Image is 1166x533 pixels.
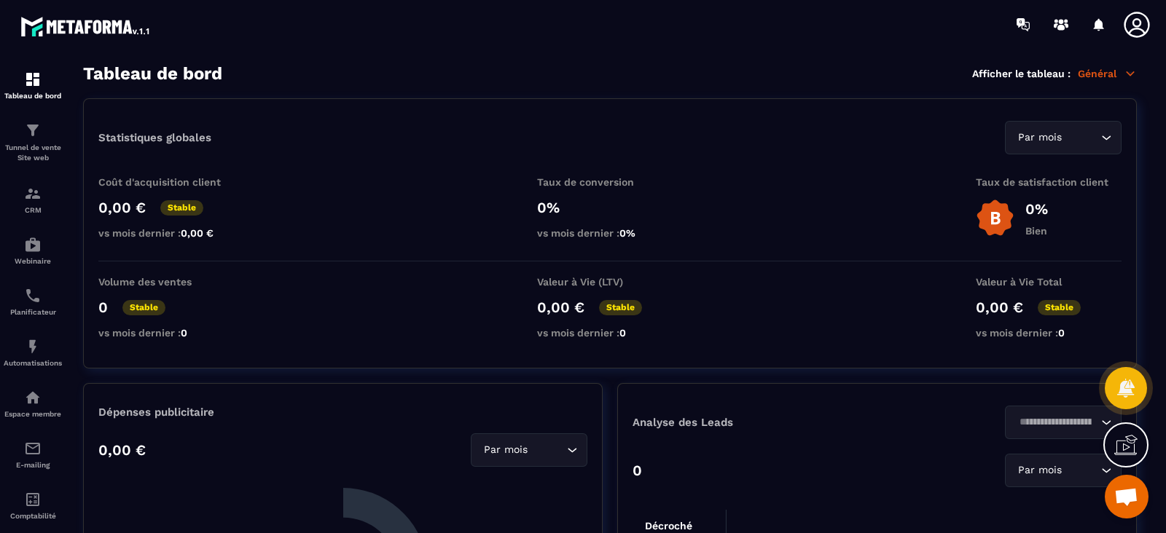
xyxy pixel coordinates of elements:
[160,200,203,216] p: Stable
[619,327,626,339] span: 0
[972,68,1071,79] p: Afficher le tableau :
[1105,475,1149,518] div: Ouvrir le chat
[181,327,187,339] span: 0
[1005,406,1122,439] div: Search for option
[480,442,531,458] span: Par mois
[24,71,42,88] img: formation
[24,491,42,508] img: accountant
[4,92,62,100] p: Tableau de bord
[4,480,62,531] a: accountantaccountantComptabilité
[181,227,214,239] span: 0,00 €
[4,225,62,276] a: automationsautomationsWebinaire
[4,143,62,163] p: Tunnel de vente Site web
[24,185,42,202] img: formation
[1005,121,1122,154] div: Search for option
[98,227,244,239] p: vs mois dernier :
[4,60,62,111] a: formationformationTableau de bord
[122,300,165,315] p: Stable
[4,111,62,174] a: formationformationTunnel de vente Site web
[24,338,42,355] img: automations
[24,440,42,457] img: email
[1005,454,1122,487] div: Search for option
[1038,300,1081,315] p: Stable
[633,462,642,479] p: 0
[1025,225,1048,237] p: Bien
[537,199,683,216] p: 0%
[4,276,62,327] a: schedulerschedulerPlanificateur
[24,236,42,253] img: automations
[83,63,222,84] h3: Tableau de bord
[98,131,211,144] p: Statistiques globales
[98,299,108,316] p: 0
[98,176,244,188] p: Coût d'acquisition client
[645,520,692,532] tspan: Décroché
[976,299,1023,316] p: 0,00 €
[24,287,42,304] img: scheduler
[4,206,62,214] p: CRM
[98,406,587,419] p: Dépenses publicitaire
[1025,200,1048,218] p: 0%
[1065,130,1097,146] input: Search for option
[537,276,683,288] p: Valeur à Vie (LTV)
[98,199,146,216] p: 0,00 €
[98,441,146,459] p: 0,00 €
[619,227,635,239] span: 0%
[633,416,877,429] p: Analyse des Leads
[4,359,62,367] p: Automatisations
[4,327,62,378] a: automationsautomationsAutomatisations
[976,199,1014,237] img: b-badge-o.b3b20ee6.svg
[98,327,244,339] p: vs mois dernier :
[599,300,642,315] p: Stable
[537,227,683,239] p: vs mois dernier :
[976,176,1122,188] p: Taux de satisfaction client
[4,308,62,316] p: Planificateur
[4,174,62,225] a: formationformationCRM
[24,389,42,406] img: automations
[98,276,244,288] p: Volume des ventes
[4,461,62,469] p: E-mailing
[1065,462,1097,478] input: Search for option
[4,512,62,520] p: Comptabilité
[1078,67,1137,80] p: Général
[976,276,1122,288] p: Valeur à Vie Total
[1014,130,1065,146] span: Par mois
[4,410,62,418] p: Espace membre
[1058,327,1065,339] span: 0
[537,176,683,188] p: Taux de conversion
[471,433,587,467] div: Search for option
[531,442,563,458] input: Search for option
[976,327,1122,339] p: vs mois dernier :
[537,299,584,316] p: 0,00 €
[4,378,62,429] a: automationsautomationsEspace membre
[1014,414,1097,430] input: Search for option
[1014,462,1065,478] span: Par mois
[24,122,42,139] img: formation
[4,257,62,265] p: Webinaire
[537,327,683,339] p: vs mois dernier :
[4,429,62,480] a: emailemailE-mailing
[20,13,152,39] img: logo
